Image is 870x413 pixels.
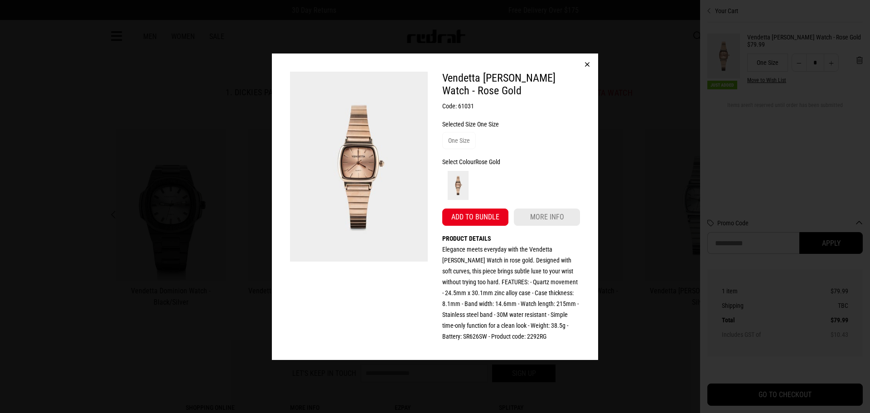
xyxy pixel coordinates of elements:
[448,135,470,146] div: One Size
[442,233,580,244] h4: Product details
[444,171,473,200] img: Rose Gold
[475,158,500,165] span: Rose Gold
[514,209,580,226] a: More info
[442,101,580,112] h3: Code: 61031
[442,244,580,342] p: Elegance meets everyday with the Vendetta [PERSON_NAME] Watch in rose gold. Designed with soft cu...
[442,72,580,97] h2: Vendetta [PERSON_NAME] Watch - Rose Gold
[442,156,580,167] div: Select Colour
[477,121,499,128] span: One Size
[290,72,428,262] img: Vendetta Camille Watch - Rose Gold in Pink
[442,119,580,130] div: Selected Size
[7,4,34,31] button: Open LiveChat chat widget
[442,209,508,226] button: Add to bundle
